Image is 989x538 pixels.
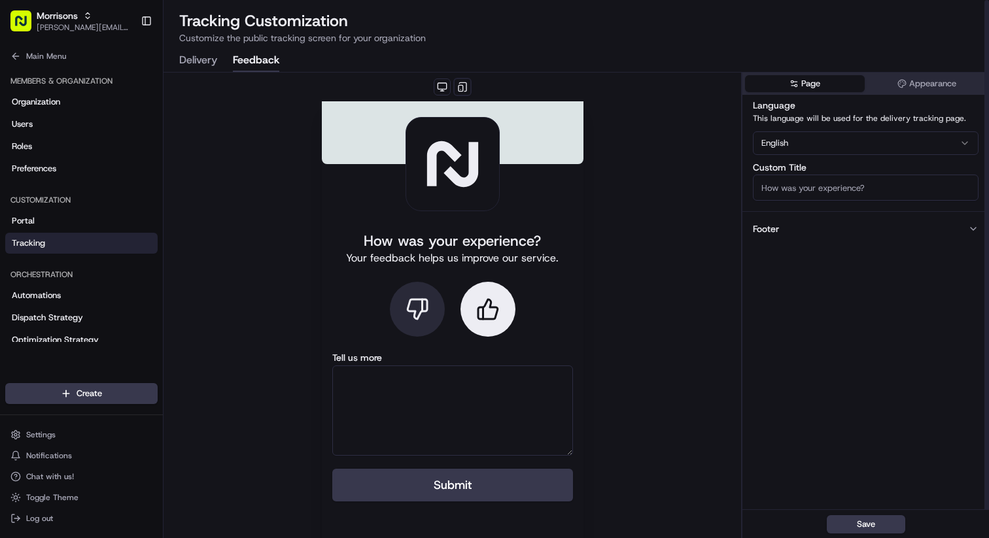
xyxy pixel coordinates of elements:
[77,388,102,399] span: Create
[26,203,37,214] img: 1736555255976-a54dd68f-1ca7-489b-9aae-adbdc363a1c4
[753,99,795,111] label: Language
[43,238,48,248] span: •
[753,163,979,172] label: Custom Title
[26,513,53,524] span: Log out
[111,294,121,304] div: 💻
[179,50,217,72] button: Delivery
[26,471,74,482] span: Chat with us!
[8,287,105,311] a: 📗Knowledge Base
[5,488,158,507] button: Toggle Theme
[753,175,979,201] input: How was your experience?
[5,210,158,231] a: Portal
[5,426,158,444] button: Settings
[5,71,158,92] div: Members & Organization
[13,125,37,148] img: 1736555255976-a54dd68f-1ca7-489b-9aae-adbdc363a1c4
[26,492,78,503] span: Toggle Theme
[59,138,180,148] div: We're available if you need us!
[5,264,158,285] div: Orchestration
[222,129,238,144] button: Start new chat
[5,158,158,179] a: Preferences
[5,114,158,135] a: Users
[37,22,130,33] button: [PERSON_NAME][EMAIL_ADDRESS][DOMAIN_NAME]
[92,324,158,334] a: Powered byPylon
[124,292,210,305] span: API Documentation
[332,352,382,363] label: Tell us more
[5,329,158,350] a: Optimization Strategy
[5,285,158,306] a: Automations
[745,75,864,92] button: Page
[26,429,56,440] span: Settings
[233,50,279,72] button: Feedback
[12,163,56,175] span: Preferences
[13,190,34,211] img: Liam S.
[12,290,61,301] span: Automations
[50,238,77,248] span: [DATE]
[332,469,573,501] button: Submit
[12,312,83,324] span: Dispatch Strategy
[12,96,60,108] span: Organization
[12,237,45,249] span: Tracking
[13,170,88,180] div: Past conversations
[13,52,238,73] p: Welcome 👋
[26,450,72,461] span: Notifications
[130,324,158,334] span: Pylon
[753,222,779,235] div: Footer
[364,232,541,250] h1: How was your experience?
[5,307,158,328] a: Dispatch Strategy
[5,190,158,210] div: Customization
[37,9,78,22] button: Morrisons
[753,113,979,124] p: This language will be used for the delivery tracking page.
[12,141,32,152] span: Roles
[5,383,158,404] button: Create
[5,233,158,254] a: Tracking
[27,125,51,148] img: 1755196953914-cd9d9cba-b7f7-46ee-b6f5-75ff69acacf5
[5,92,158,112] a: Organization
[26,292,100,305] span: Knowledge Base
[13,13,39,39] img: Nash
[12,118,33,130] span: Users
[34,84,216,98] input: Clear
[12,215,35,227] span: Portal
[5,5,135,37] button: Morrisons[PERSON_NAME][EMAIL_ADDRESS][DOMAIN_NAME]
[59,125,215,138] div: Start new chat
[5,47,158,65] button: Main Menu
[179,10,973,31] h2: Tracking Customization
[5,467,158,486] button: Chat with us!
[41,203,106,213] span: [PERSON_NAME]
[179,31,973,44] p: Customize the public tracking screen for your organization
[5,509,158,528] button: Log out
[105,287,215,311] a: 💻API Documentation
[116,203,143,213] span: [DATE]
[203,167,238,183] button: See all
[867,75,986,92] button: Appearance
[346,250,559,266] p: Your feedback helps us improve our service.
[13,294,24,304] div: 📗
[26,51,66,61] span: Main Menu
[109,203,113,213] span: •
[742,211,989,246] button: Footer
[5,136,158,157] a: Roles
[827,515,905,533] button: Save
[12,334,99,346] span: Optimization Strategy
[5,446,158,465] button: Notifications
